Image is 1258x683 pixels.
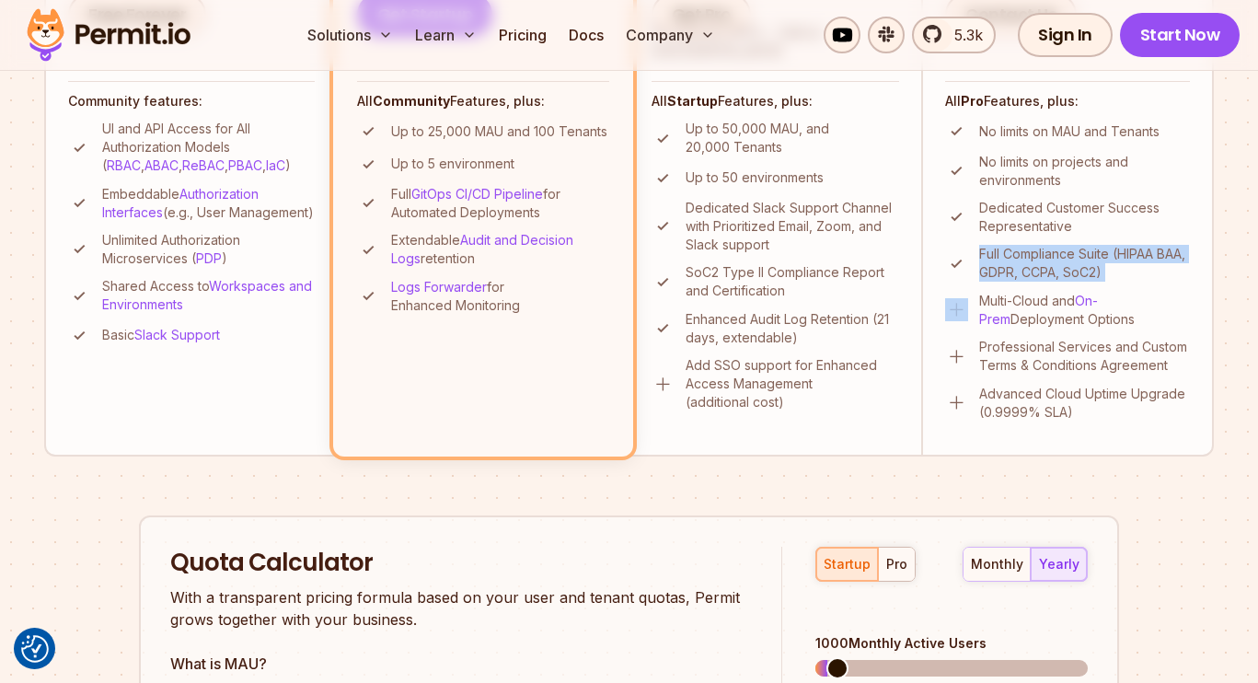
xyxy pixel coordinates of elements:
h3: What is MAU? [170,653,748,675]
p: Unlimited Authorization Microservices ( ) [102,231,315,268]
p: Multi-Cloud and Deployment Options [979,292,1190,329]
a: Start Now [1120,13,1241,57]
button: Learn [408,17,484,53]
p: for Enhanced Monitoring [391,278,609,315]
p: Up to 50,000 MAU, and 20,000 Tenants [686,120,900,156]
a: PDP [196,250,222,266]
p: Enhanced Audit Log Retention (21 days, extendable) [686,310,900,347]
a: GitOps CI/CD Pipeline [411,186,543,202]
p: Dedicated Slack Support Channel with Prioritized Email, Zoom, and Slack support [686,199,900,254]
button: Consent Preferences [21,635,49,663]
strong: Startup [667,93,718,109]
p: Add SSO support for Enhanced Access Management (additional cost) [686,356,900,411]
h4: All Features, plus: [357,92,609,110]
p: SoC2 Type II Compliance Report and Certification [686,263,900,300]
p: Professional Services and Custom Terms & Conditions Agreement [979,338,1190,375]
a: Logs Forwarder [391,279,487,295]
a: IaC [266,157,285,173]
h2: Quota Calculator [170,547,748,580]
p: Up to 25,000 MAU and 100 Tenants [391,122,607,141]
strong: Community [373,93,450,109]
a: Pricing [491,17,554,53]
a: On-Prem [979,293,1098,327]
a: 5.3k [912,17,996,53]
h4: All Features, plus: [945,92,1190,110]
a: ReBAC [182,157,225,173]
p: Shared Access to [102,277,315,314]
p: Embeddable (e.g., User Management) [102,185,315,222]
p: With a transparent pricing formula based on your user and tenant quotas, Permit grows together wi... [170,586,748,631]
p: Basic [102,326,220,344]
h4: All Features, plus: [652,92,900,110]
p: Up to 5 environment [391,155,514,173]
a: Slack Support [134,327,220,342]
p: Dedicated Customer Success Representative [979,199,1190,236]
a: PBAC [228,157,262,173]
a: Audit and Decision Logs [391,232,573,266]
div: pro [886,555,907,573]
p: No limits on projects and environments [979,153,1190,190]
button: Solutions [300,17,400,53]
p: Advanced Cloud Uptime Upgrade (0.9999% SLA) [979,385,1190,422]
p: Extendable retention [391,231,609,268]
div: monthly [971,555,1023,573]
p: Full for Automated Deployments [391,185,609,222]
p: No limits on MAU and Tenants [979,122,1160,141]
p: UI and API Access for All Authorization Models ( , , , , ) [102,120,315,175]
a: Docs [561,17,611,53]
span: 5.3k [943,24,983,46]
h4: Community features: [68,92,315,110]
a: Authorization Interfaces [102,186,259,220]
img: Revisit consent button [21,635,49,663]
a: Sign In [1018,13,1113,57]
p: Full Compliance Suite (HIPAA BAA, GDPR, CCPA, SoC2) [979,245,1190,282]
strong: Pro [961,93,984,109]
a: RBAC [107,157,141,173]
p: Up to 50 environments [686,168,824,187]
img: Permit logo [18,4,199,66]
div: 1000 Monthly Active Users [815,634,1088,653]
button: Company [618,17,722,53]
a: ABAC [144,157,179,173]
